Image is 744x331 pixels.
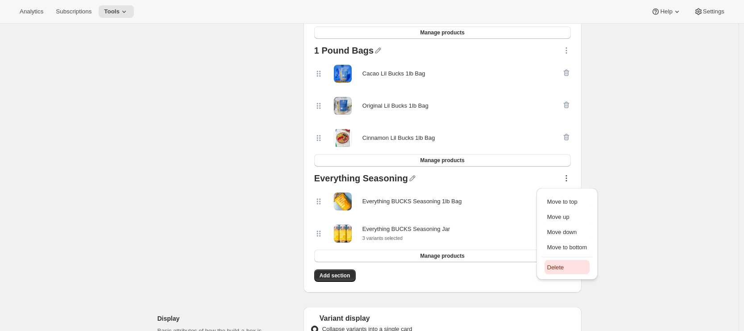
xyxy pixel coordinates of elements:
[20,8,43,15] span: Analytics
[99,5,134,18] button: Tools
[334,225,352,243] img: Everything BUCKS Seasoning Jar
[362,134,435,142] div: Cinnamon Lil Bucks 1lb Bag
[314,174,408,185] div: Everything Seasoning
[314,46,374,58] div: 1 Pound Bags
[547,229,577,235] span: Move down
[547,264,564,271] span: Delete
[14,5,49,18] button: Analytics
[311,314,574,323] div: Variant display
[547,214,569,220] span: Move up
[420,157,464,164] span: Manage products
[320,272,350,279] span: Add section
[362,225,450,234] div: Everything BUCKS Seasoning Jar
[547,198,578,205] span: Move to top
[362,101,428,110] div: Original Lil Bucks 1lb Bag
[646,5,686,18] button: Help
[547,244,587,251] span: Move to bottom
[50,5,97,18] button: Subscriptions
[334,193,352,210] img: Everything BUCKS Seasoning 1lb Bag
[660,8,672,15] span: Help
[104,8,120,15] span: Tools
[703,8,724,15] span: Settings
[314,250,571,262] button: Manage products
[362,69,425,78] div: Cacao Lil Bucks 1lb Bag
[314,269,356,282] button: Add section
[314,154,571,167] button: Manage products
[334,65,352,83] img: Cacao Lil Bucks 1lb Bag
[362,235,403,241] small: 3 variants selected
[689,5,730,18] button: Settings
[56,8,91,15] span: Subscriptions
[158,314,289,323] h2: Display
[314,26,571,39] button: Manage products
[334,97,352,115] img: Original Lil Bucks 1lb Bag
[420,29,464,36] span: Manage products
[362,197,462,206] div: Everything BUCKS Seasoning 1lb Bag
[420,252,464,260] span: Manage products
